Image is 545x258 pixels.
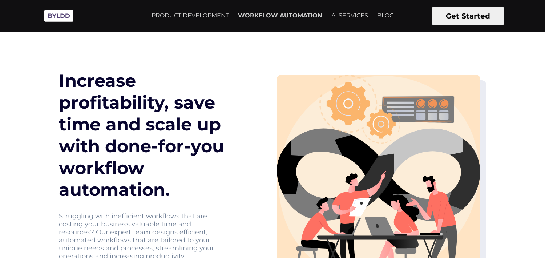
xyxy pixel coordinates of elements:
[147,7,233,25] a: PRODUCT DEVELOPMENT
[373,7,398,25] a: BLOG
[432,7,504,25] button: Get Started
[234,7,327,25] a: WORKFLOW AUTOMATION
[327,7,372,25] a: AI SERVICES
[41,6,77,26] img: Byldd - Product Development Company
[59,70,243,201] h1: Increase profitability, save time and scale up with done-for-you workflow automation.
